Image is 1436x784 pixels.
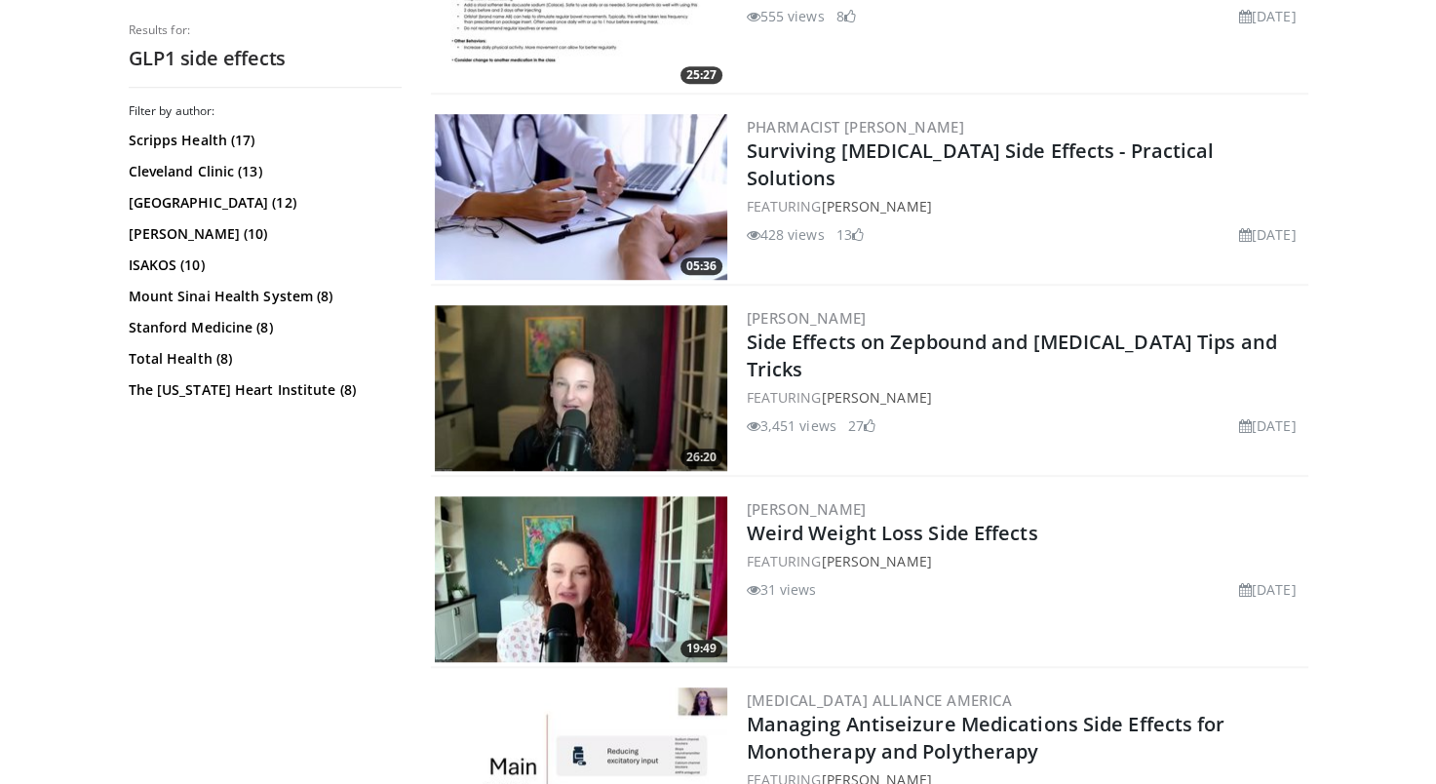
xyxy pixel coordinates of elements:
[1239,415,1297,436] li: [DATE]
[435,114,727,280] a: 05:36
[747,551,1304,571] div: FEATURING
[129,103,402,119] h3: Filter by author:
[747,137,1215,191] a: Surviving [MEDICAL_DATA] Side Effects - Practical Solutions
[747,224,825,245] li: 428 views
[129,380,397,400] a: The [US_STATE] Heart Institute (8)
[747,196,1304,216] div: FEATURING
[747,117,965,137] a: Pharmacist [PERSON_NAME]
[747,520,1038,546] a: Weird Weight Loss Side Effects
[821,197,931,216] a: [PERSON_NAME]
[747,690,1012,710] a: [MEDICAL_DATA] Alliance America
[747,387,1304,408] div: FEATURING
[435,114,727,280] img: 1778299e-4205-438f-a27e-806da4d55abe.300x170_q85_crop-smart_upscale.jpg
[129,224,397,244] a: [PERSON_NAME] (10)
[435,496,727,662] a: 19:49
[747,579,817,600] li: 31 views
[680,257,722,275] span: 05:36
[435,305,727,471] img: f81c7ade-84f3-4e4b-b20a-d2bb2b1e133c.300x170_q85_crop-smart_upscale.jpg
[129,22,402,38] p: Results for:
[680,640,722,657] span: 19:49
[129,318,397,337] a: Stanford Medicine (8)
[836,6,856,26] li: 8
[129,131,397,150] a: Scripps Health (17)
[129,287,397,306] a: Mount Sinai Health System (8)
[747,499,867,519] a: [PERSON_NAME]
[1239,224,1297,245] li: [DATE]
[435,305,727,471] a: 26:20
[747,711,1225,764] a: Managing Antiseizure Medications Side Effects for Monotherapy and Polytherapy
[1239,579,1297,600] li: [DATE]
[747,308,867,328] a: [PERSON_NAME]
[129,46,402,71] h2: GLP1 side effects
[680,449,722,466] span: 26:20
[1239,6,1297,26] li: [DATE]
[848,415,875,436] li: 27
[747,415,836,436] li: 3,451 views
[747,6,825,26] li: 555 views
[836,224,864,245] li: 13
[129,255,397,275] a: ISAKOS (10)
[747,329,1277,382] a: Side Effects on Zepbound and [MEDICAL_DATA] Tips and Tricks
[129,349,397,369] a: Total Health (8)
[435,496,727,662] img: 16a19167-006e-4f57-b570-3b26c2b67602.300x170_q85_crop-smart_upscale.jpg
[680,66,722,84] span: 25:27
[129,162,397,181] a: Cleveland Clinic (13)
[821,388,931,407] a: [PERSON_NAME]
[821,552,931,570] a: [PERSON_NAME]
[129,193,397,213] a: [GEOGRAPHIC_DATA] (12)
